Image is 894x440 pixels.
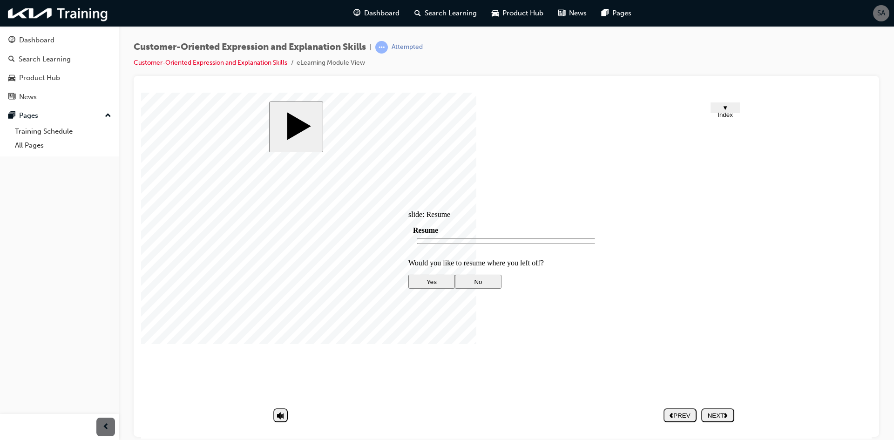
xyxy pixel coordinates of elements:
[105,110,111,122] span: up-icon
[267,182,314,196] button: Yes
[19,35,54,46] div: Dashboard
[11,138,115,153] a: All Pages
[19,92,37,102] div: News
[8,36,15,45] span: guage-icon
[4,69,115,87] a: Product Hub
[594,4,639,23] a: pages-iconPages
[551,4,594,23] a: news-iconNews
[19,73,60,83] div: Product Hub
[267,166,463,175] p: Would you like to resume where you left off?
[407,4,484,23] a: search-iconSearch Learning
[353,7,360,19] span: guage-icon
[375,41,388,54] span: learningRecordVerb_ATTEMPT-icon
[492,7,499,19] span: car-icon
[4,32,115,49] a: Dashboard
[392,43,423,52] div: Attempted
[612,8,631,19] span: Pages
[19,54,71,65] div: Search Learning
[4,51,115,68] a: Search Learning
[8,55,15,64] span: search-icon
[5,4,112,23] img: kia-training
[4,107,115,124] button: Pages
[364,8,400,19] span: Dashboard
[877,8,885,19] span: SA
[8,74,15,82] span: car-icon
[558,7,565,19] span: news-icon
[134,59,287,67] a: Customer-Oriented Expression and Explanation Skills
[484,4,551,23] a: car-iconProduct Hub
[873,5,889,21] button: SA
[11,124,115,139] a: Training Schedule
[569,8,587,19] span: News
[297,58,365,68] li: eLearning Module View
[4,88,115,106] a: News
[102,421,109,433] span: prev-icon
[4,30,115,107] button: DashboardSearch LearningProduct HubNews
[19,110,38,121] div: Pages
[314,182,360,196] button: No
[272,134,297,142] span: Resume
[414,7,421,19] span: search-icon
[8,112,15,120] span: pages-icon
[502,8,543,19] span: Product Hub
[370,42,372,53] span: |
[602,7,609,19] span: pages-icon
[346,4,407,23] a: guage-iconDashboard
[134,42,366,53] span: Customer-Oriented Expression and Explanation Skills
[425,8,477,19] span: Search Learning
[8,93,15,102] span: news-icon
[267,118,463,126] div: slide: Resume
